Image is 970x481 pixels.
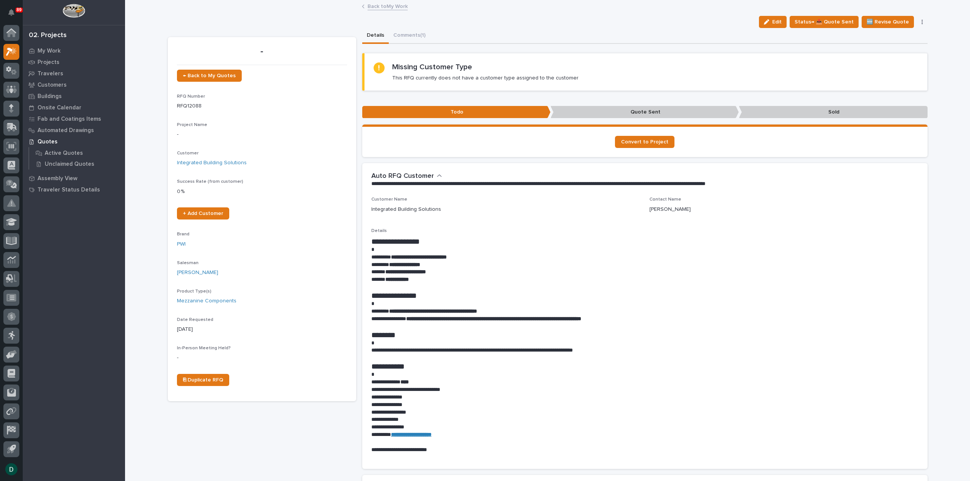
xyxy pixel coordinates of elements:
a: Onsite Calendar [23,102,125,113]
p: Projects [38,59,59,66]
a: Integrated Building Solutions [177,159,247,167]
button: Auto RFQ Customer [371,172,442,181]
button: Details [362,28,389,44]
p: Traveler Status Details [38,187,100,193]
a: Traveler Status Details [23,184,125,195]
a: Automated Drawings [23,125,125,136]
span: Success Rate (from customer) [177,179,243,184]
p: Quote Sent [551,106,739,118]
button: Edit [759,16,787,28]
p: Travelers [38,70,63,77]
p: [PERSON_NAME] [649,205,691,213]
span: Status→ 📤 Quote Sent [795,17,854,26]
p: My Work [38,48,61,54]
a: My Work [23,45,125,56]
p: - [177,131,347,139]
span: RFQ Number [177,94,205,99]
p: Onsite Calendar [38,104,81,111]
p: Assembly View [38,175,77,182]
a: Travelers [23,68,125,79]
a: + Add Customer [177,207,229,219]
h2: Missing Customer Type [392,62,472,72]
span: Project Name [177,123,207,127]
span: + Add Customer [183,211,223,216]
span: Salesman [177,261,199,265]
a: Quotes [23,136,125,147]
a: ← Back to My Quotes [177,70,242,82]
button: Status→ 📤 Quote Sent [790,16,859,28]
a: Convert to Project [615,136,674,148]
p: - [177,354,347,362]
p: Unclaimed Quotes [45,161,94,168]
button: Comments (1) [389,28,430,44]
a: PWI [177,240,186,248]
p: Buildings [38,93,62,100]
p: Integrated Building Solutions [371,205,441,213]
span: Convert to Project [621,139,668,145]
a: Customers [23,79,125,90]
span: Details [371,229,387,233]
span: Customer Name [371,197,407,202]
button: users-avatar [3,461,19,477]
span: Customer [177,151,199,156]
a: ⎘ Duplicate RFQ [177,374,229,386]
div: 02. Projects [29,31,67,40]
p: This RFQ currently does not have a customer type assigned to the customer [392,75,579,81]
p: Active Quotes [45,150,83,157]
a: Projects [23,56,125,68]
span: ⎘ Duplicate RFQ [183,377,223,383]
p: Todo [362,106,551,118]
a: [PERSON_NAME] [177,269,218,277]
a: Fab and Coatings Items [23,113,125,125]
p: - [177,46,347,57]
button: Notifications [3,5,19,20]
a: Back toMy Work [368,2,408,10]
div: Notifications89 [9,9,19,21]
p: 0 % [177,188,347,196]
a: Assembly View [23,173,125,184]
p: Customers [38,82,67,89]
span: Brand [177,232,189,237]
span: In-Person Meeting Held? [177,346,231,350]
a: Unclaimed Quotes [29,159,125,169]
img: Workspace Logo [63,4,85,18]
button: 🆕 Revise Quote [862,16,914,28]
p: Sold [739,106,927,118]
a: Buildings [23,90,125,102]
span: Contact Name [649,197,681,202]
span: Edit [772,19,782,25]
span: Product Type(s) [177,289,211,294]
span: ← Back to My Quotes [183,73,236,78]
p: Fab and Coatings Items [38,116,101,123]
p: RFQ12088 [177,102,347,110]
p: 89 [17,7,22,12]
span: 🆕 Revise Quote [867,17,909,26]
p: [DATE] [177,325,347,333]
p: Automated Drawings [38,127,94,134]
p: Quotes [38,139,58,145]
span: Date Requested [177,318,213,322]
h2: Auto RFQ Customer [371,172,434,181]
a: Active Quotes [29,148,125,158]
a: Mezzanine Components [177,297,236,305]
